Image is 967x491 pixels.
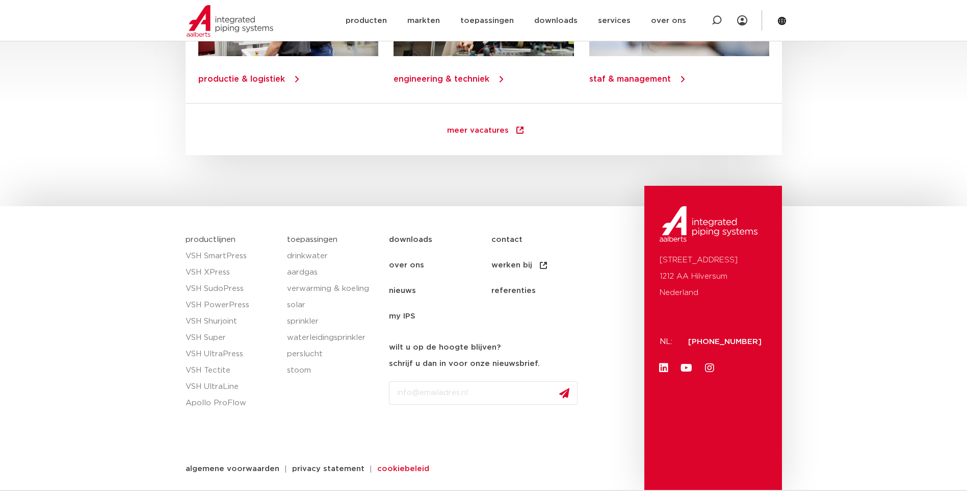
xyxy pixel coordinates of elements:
a: Apollo ProFlow [186,395,277,411]
a: VSH Tectite [186,362,277,379]
a: markten [407,1,440,40]
a: waterleidingsprinkler [287,330,379,346]
a: algemene voorwaarden [178,465,287,473]
p: [STREET_ADDRESS] 1212 AA Hilversum Nederland [660,252,767,301]
a: productie & logistiek [198,75,285,83]
a: stoom [287,362,379,379]
a: VSH UltraPress [186,346,277,362]
a: VSH XPress [186,264,277,281]
span: algemene voorwaarden [186,465,279,473]
a: VSH Super [186,330,277,346]
a: services [598,1,631,40]
span: meer vacatures [447,127,509,137]
a: meer vacatures [427,116,545,145]
a: VSH SmartPress [186,248,277,264]
a: downloads [389,227,491,253]
a: toepassingen [460,1,514,40]
a: [PHONE_NUMBER] [688,338,762,346]
p: NL: [660,334,676,350]
input: info@emailadres.nl [389,381,578,405]
a: over ons [651,1,686,40]
a: verwarming & koeling [287,281,379,297]
span: cookiebeleid [377,465,429,473]
a: staf & management [589,75,670,83]
a: sprinkler [287,313,379,330]
iframe: reCAPTCHA [389,413,544,453]
img: send.svg [559,388,569,399]
span: privacy statement [292,465,364,473]
a: perslucht [287,346,379,362]
nav: Menu [389,227,639,329]
a: solar [287,297,379,313]
a: my IPS [389,304,491,329]
a: aardgas [287,264,379,281]
a: referenties [491,278,594,304]
a: VSH PowerPress [186,297,277,313]
a: engineering & techniek [394,75,489,83]
a: werken bij [491,253,594,278]
a: productlijnen [186,236,236,243]
a: over ons [389,253,491,278]
a: downloads [534,1,578,40]
a: cookiebeleid [370,465,437,473]
a: drinkwater [287,248,379,264]
a: contact [491,227,594,253]
a: nieuws [389,278,491,304]
strong: wilt u op de hoogte blijven? [389,343,501,351]
a: VSH SudoPress [186,281,277,297]
a: privacy statement [284,465,372,473]
a: VSH Shurjoint [186,313,277,330]
strong: schrijf u dan in voor onze nieuwsbrief. [389,360,540,367]
nav: Menu [346,1,686,40]
a: producten [346,1,387,40]
a: toepassingen [287,236,337,243]
a: VSH UltraLine [186,379,277,395]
